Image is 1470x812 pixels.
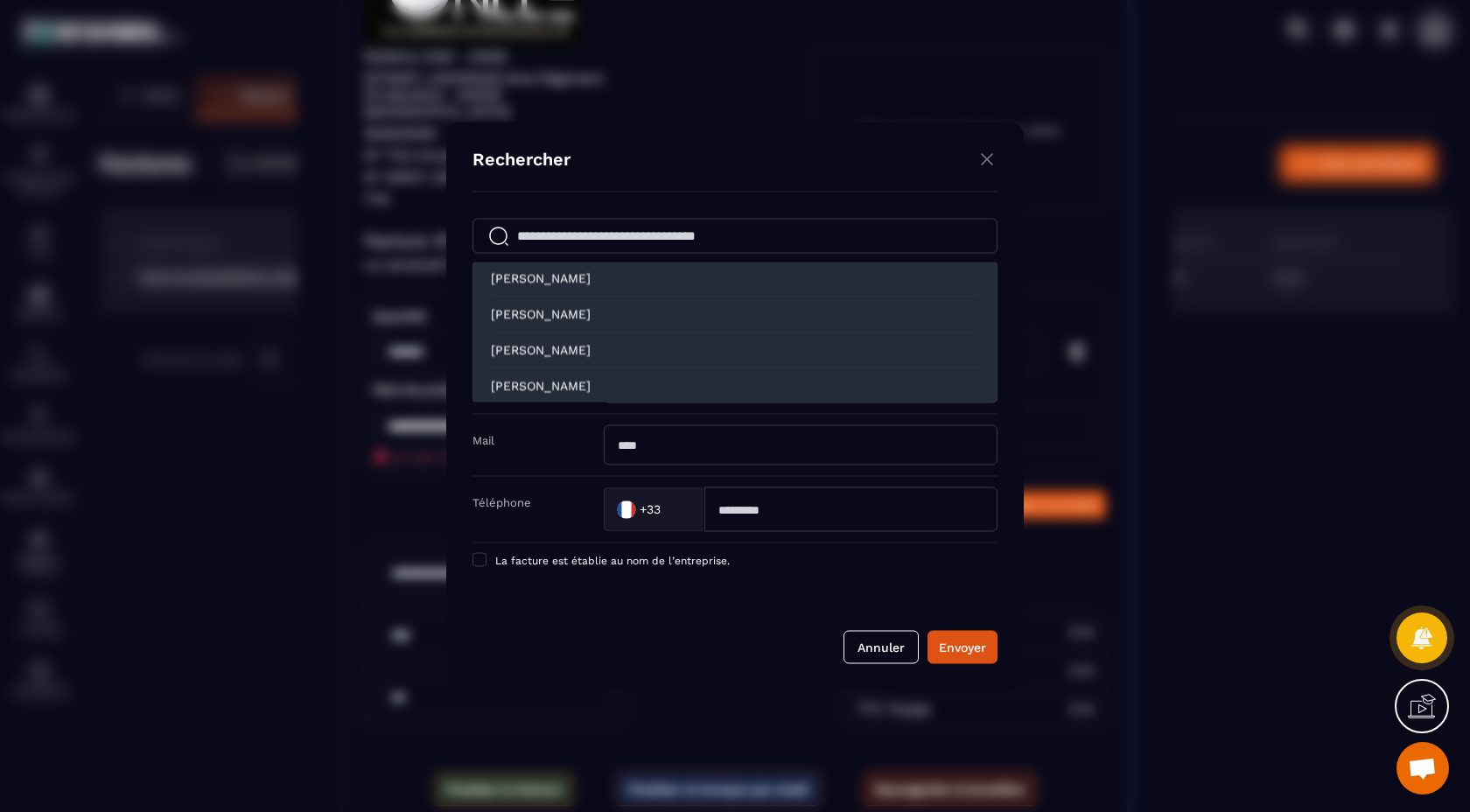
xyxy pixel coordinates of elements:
[491,343,591,357] h6: [PERSON_NAME]
[939,639,986,656] div: Envoyer
[609,492,644,527] img: Country Flag
[495,555,730,567] span: La facture est établie au nom de l’entreprise.
[491,379,591,393] h6: [PERSON_NAME]
[472,149,570,174] h4: Rechercher
[472,434,494,447] label: Mail
[472,496,531,509] label: Téléphone
[843,631,919,664] button: Annuler
[640,500,661,518] span: +33
[491,307,591,321] h6: [PERSON_NAME]
[472,262,997,283] h4: Créer ou modifier un client
[664,496,686,522] input: Search for option
[1396,742,1449,794] div: Ouvrir le chat
[491,271,591,285] h6: [PERSON_NAME]
[927,631,997,664] button: Envoyer
[976,149,997,171] img: close
[604,487,704,532] div: Search for option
